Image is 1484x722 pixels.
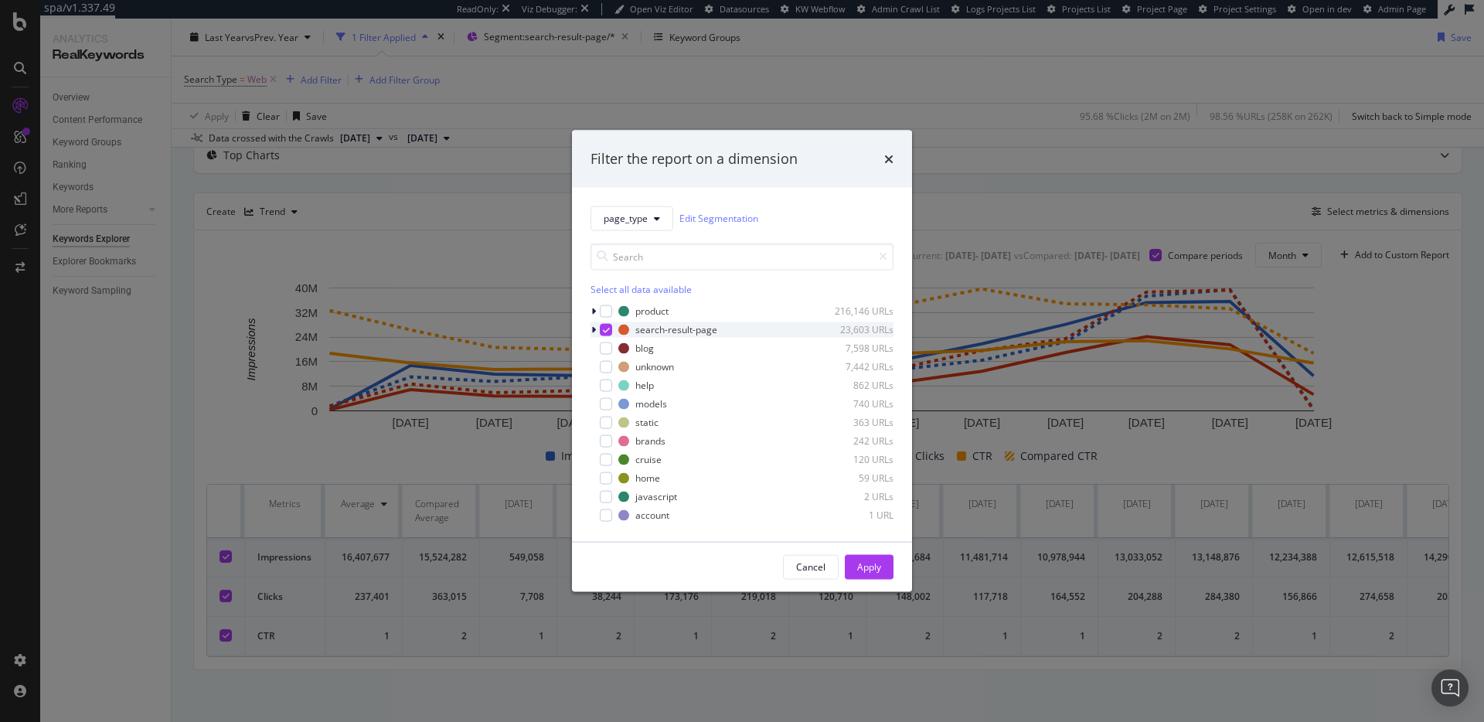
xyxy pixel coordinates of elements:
[635,509,669,522] div: account
[818,379,893,392] div: 862 URLs
[1431,669,1469,707] div: Open Intercom Messenger
[591,243,893,270] input: Search
[818,472,893,485] div: 59 URLs
[783,554,839,579] button: Cancel
[591,149,798,169] div: Filter the report on a dimension
[818,305,893,318] div: 216,146 URLs
[845,554,893,579] button: Apply
[679,210,758,226] a: Edit Segmentation
[635,397,667,410] div: models
[572,131,912,592] div: modal
[796,560,825,574] div: Cancel
[857,560,881,574] div: Apply
[818,397,893,410] div: 740 URLs
[635,342,654,355] div: blog
[818,416,893,429] div: 363 URLs
[635,379,654,392] div: help
[591,282,893,295] div: Select all data available
[635,453,662,466] div: cruise
[604,212,648,225] span: page_type
[818,342,893,355] div: 7,598 URLs
[635,305,669,318] div: product
[818,323,893,336] div: 23,603 URLs
[635,360,674,373] div: unknown
[635,434,665,448] div: brands
[818,453,893,466] div: 120 URLs
[635,472,660,485] div: home
[635,416,659,429] div: static
[591,206,673,230] button: page_type
[635,323,717,336] div: search-result-page
[818,360,893,373] div: 7,442 URLs
[818,490,893,503] div: 2 URLs
[818,434,893,448] div: 242 URLs
[884,149,893,169] div: times
[635,490,677,503] div: javascript
[818,509,893,522] div: 1 URL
